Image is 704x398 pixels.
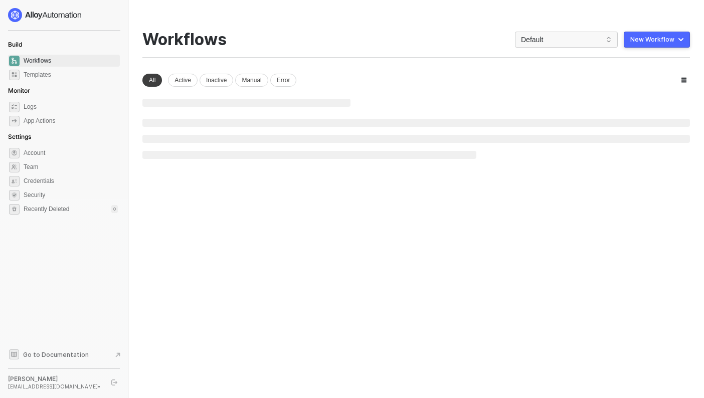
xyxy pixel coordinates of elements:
[235,74,268,87] div: Manual
[24,189,118,201] span: Security
[8,87,30,94] span: Monitor
[111,205,118,213] div: 0
[8,41,22,48] span: Build
[9,349,19,359] span: documentation
[200,74,233,87] div: Inactive
[111,379,117,385] span: logout
[24,101,118,113] span: Logs
[270,74,297,87] div: Error
[9,204,20,215] span: settings
[8,375,102,383] div: [PERSON_NAME]
[624,32,690,48] button: New Workflow
[9,190,20,201] span: security
[24,147,118,159] span: Account
[24,161,118,173] span: Team
[8,383,102,390] div: [EMAIL_ADDRESS][DOMAIN_NAME] •
[24,69,118,81] span: Templates
[8,8,82,22] img: logo
[24,175,118,187] span: Credentials
[168,74,198,87] div: Active
[9,102,20,112] span: icon-logs
[142,30,227,49] div: Workflows
[9,70,20,80] span: marketplace
[9,148,20,158] span: settings
[630,36,674,44] div: New Workflow
[142,74,162,87] div: All
[113,350,123,360] span: document-arrow
[9,176,20,186] span: credentials
[24,117,55,125] div: App Actions
[9,162,20,172] span: team
[23,350,89,359] span: Go to Documentation
[8,8,120,22] a: logo
[8,133,31,140] span: Settings
[24,55,118,67] span: Workflows
[9,116,20,126] span: icon-app-actions
[9,56,20,66] span: dashboard
[24,205,69,214] span: Recently Deleted
[8,348,120,360] a: Knowledge Base
[521,32,612,47] span: Default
